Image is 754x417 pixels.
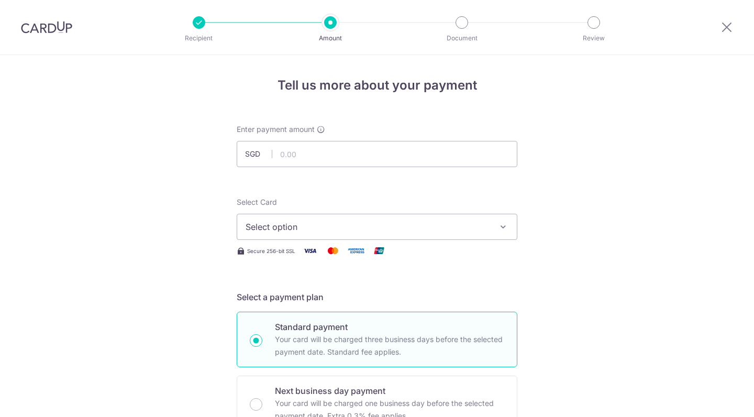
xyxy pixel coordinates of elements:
[323,244,343,257] img: Mastercard
[237,214,517,240] button: Select option
[237,291,517,303] h5: Select a payment plan
[346,244,367,257] img: American Express
[246,221,490,233] span: Select option
[237,141,517,167] input: 0.00
[292,33,369,43] p: Amount
[247,247,295,255] span: Secure 256-bit SSL
[300,244,320,257] img: Visa
[237,124,315,135] span: Enter payment amount
[423,33,501,43] p: Document
[275,321,504,333] p: Standard payment
[245,149,272,159] span: SGD
[160,33,238,43] p: Recipient
[275,385,504,397] p: Next business day payment
[369,244,390,257] img: Union Pay
[275,333,504,358] p: Your card will be charged three business days before the selected payment date. Standard fee appl...
[237,197,277,206] span: translation missing: en.payables.payment_networks.credit_card.summary.labels.select_card
[555,33,633,43] p: Review
[21,21,72,34] img: CardUp
[237,76,517,95] h4: Tell us more about your payment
